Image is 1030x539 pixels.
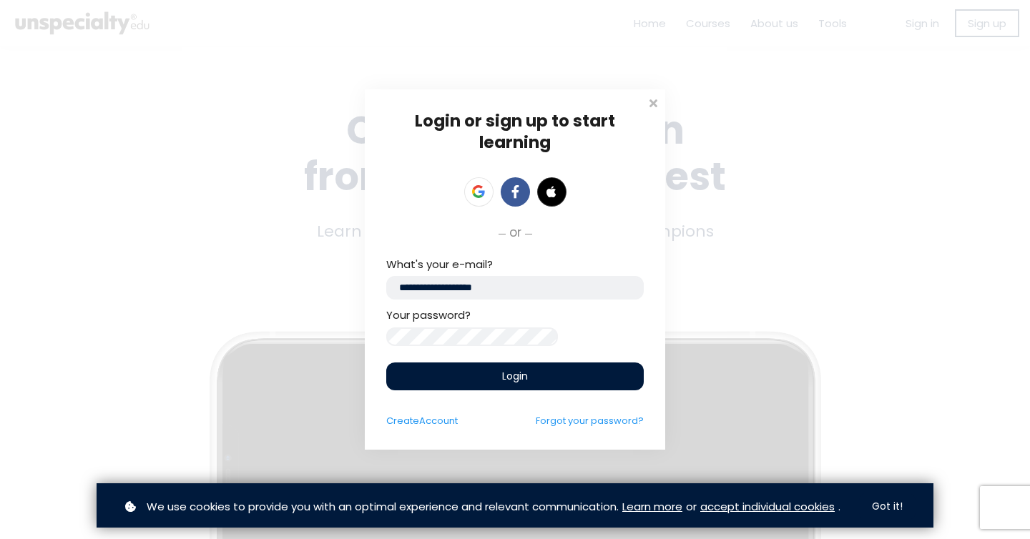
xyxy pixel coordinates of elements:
[700,498,835,515] a: accept individual cookies
[859,493,916,520] button: Got it!
[509,223,521,242] span: or
[386,414,458,427] a: CreateAccount
[502,369,528,384] span: Login
[622,498,682,515] a: Learn more
[147,498,619,515] span: We use cookies to provide you with an optimal experience and relevant communication.
[415,109,615,154] span: Login or sign up to start learning
[419,414,458,427] span: Account
[536,414,644,427] a: Forgot your password?
[122,498,851,515] p: or .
